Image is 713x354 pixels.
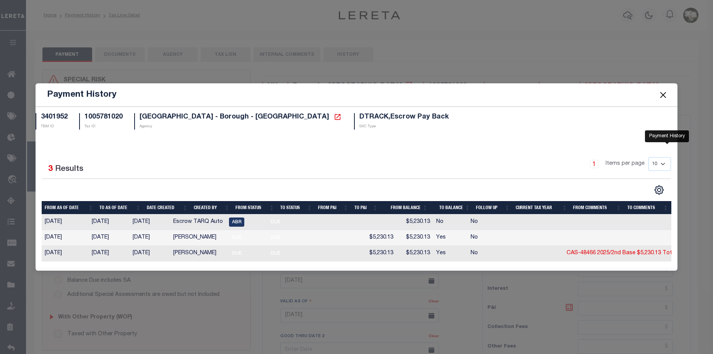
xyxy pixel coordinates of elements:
td: [DATE] [42,214,89,230]
p: Tax ID [84,124,123,130]
p: TBM ID [41,124,68,130]
th: To Status: activate to sort column ascending [277,201,315,214]
th: Current Tax Year: activate to sort column ascending [513,201,570,214]
span: DUE [268,218,283,227]
th: From Comments: activate to sort column ascending [570,201,624,214]
h5: 1005781020 [84,113,123,122]
h5: 3401952 [41,113,68,122]
td: $5,230.13 [396,214,433,230]
th: From P&I: activate to sort column ascending [315,201,351,214]
th: To Comments: activate to sort column ascending [624,201,671,214]
td: Yes [433,246,468,261]
span: ABR [229,218,244,227]
th: From As of Date: activate to sort column ascending [42,201,96,214]
td: $5,230.13 [396,246,433,261]
td: No [468,214,517,230]
span: DUE [229,249,244,258]
td: [DATE] [89,230,130,246]
th: To Balance: activate to sort column ascending [430,201,473,214]
span: [GEOGRAPHIC_DATA] - Borough - [GEOGRAPHIC_DATA] [140,114,329,120]
a: CAS-48466 2025/2nd Base $5,230.13 Total 5,230.1... [567,250,699,256]
td: [DATE] [130,246,170,261]
td: [DATE] [89,214,130,230]
th: Date Created: activate to sort column ascending [144,201,191,214]
td: [DATE] [42,246,89,261]
h5: DTRACK,Escrow Pay Back [359,113,449,122]
th: Created By: activate to sort column ascending [191,201,232,214]
td: $5,230.13 [354,230,396,246]
th: Follow Up: activate to sort column ascending [473,201,513,214]
th: From Status: activate to sort column ascending [232,201,277,214]
th: From Balance: activate to sort column ascending [381,201,430,214]
td: [DATE] [130,214,170,230]
td: [PERSON_NAME] [170,246,226,261]
td: Yes [433,230,468,246]
th: To As of Date: activate to sort column ascending [96,201,144,214]
th: To P&I: activate to sort column ascending [351,201,381,214]
td: No [433,214,468,230]
td: [DATE] [42,230,89,246]
td: [PERSON_NAME] [170,230,226,246]
span: Items per page [606,160,645,168]
p: Agency [140,124,343,130]
p: SVC Type [359,124,449,130]
button: Close [658,90,668,100]
td: No [468,246,517,261]
div: Payment History [645,130,689,143]
label: Results [55,163,83,175]
span: 3 [48,165,53,173]
td: [DATE] [130,230,170,246]
td: [DATE] [89,246,130,261]
h5: Payment History [47,89,117,100]
span: DUE [268,249,283,258]
td: Escrow TARQ Auto [170,214,226,230]
span: DUE [268,233,283,242]
td: $5,230.13 [396,230,433,246]
td: No [468,230,517,246]
a: 1 [590,160,598,168]
span: DUE [229,233,244,242]
td: $5,230.13 [354,246,396,261]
